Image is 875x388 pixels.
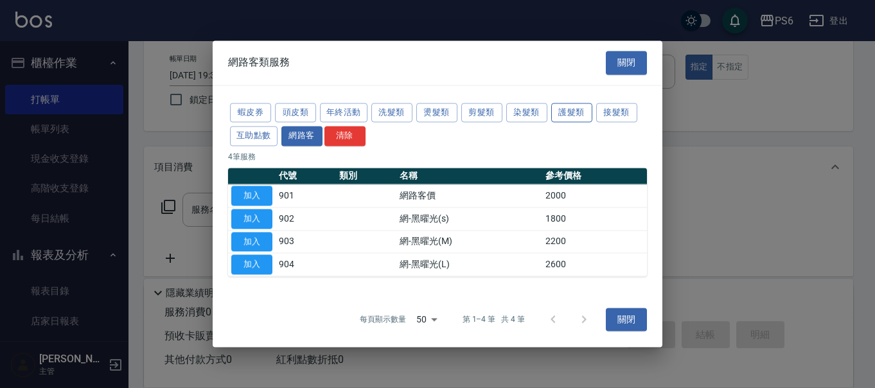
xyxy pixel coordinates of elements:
td: 1800 [542,207,647,231]
td: 2600 [542,253,647,276]
button: 染髮類 [506,103,547,123]
td: 902 [276,207,336,231]
th: 參考價格 [542,168,647,184]
td: 2200 [542,230,647,253]
th: 名稱 [396,168,542,184]
button: 年終活動 [320,103,367,123]
button: 互助點數 [230,127,278,146]
td: 2000 [542,184,647,207]
td: 網-黑曜光(s) [396,207,542,231]
div: 50 [411,302,442,337]
th: 類別 [336,168,396,184]
th: 代號 [276,168,336,184]
td: 904 [276,253,336,276]
td: 901 [276,184,336,207]
td: 網路客價 [396,184,542,207]
button: 護髮類 [551,103,592,123]
button: 加入 [231,209,272,229]
td: 903 [276,230,336,253]
button: 蝦皮券 [230,103,271,123]
button: 燙髮類 [416,103,457,123]
button: 加入 [231,186,272,206]
p: 每頁顯示數量 [360,314,406,326]
button: 接髮類 [596,103,637,123]
button: 關閉 [606,51,647,75]
p: 第 1–4 筆 共 4 筆 [463,314,525,326]
td: 網-黑曜光(M) [396,230,542,253]
button: 頭皮類 [275,103,316,123]
button: 加入 [231,232,272,252]
button: 網路客 [281,127,323,146]
button: 洗髮類 [371,103,412,123]
button: 清除 [324,127,366,146]
td: 網-黑曜光(L) [396,253,542,276]
button: 加入 [231,255,272,275]
span: 網路客類服務 [228,57,290,69]
button: 剪髮類 [461,103,502,123]
p: 4 筆服務 [228,151,647,163]
button: 關閉 [606,308,647,331]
